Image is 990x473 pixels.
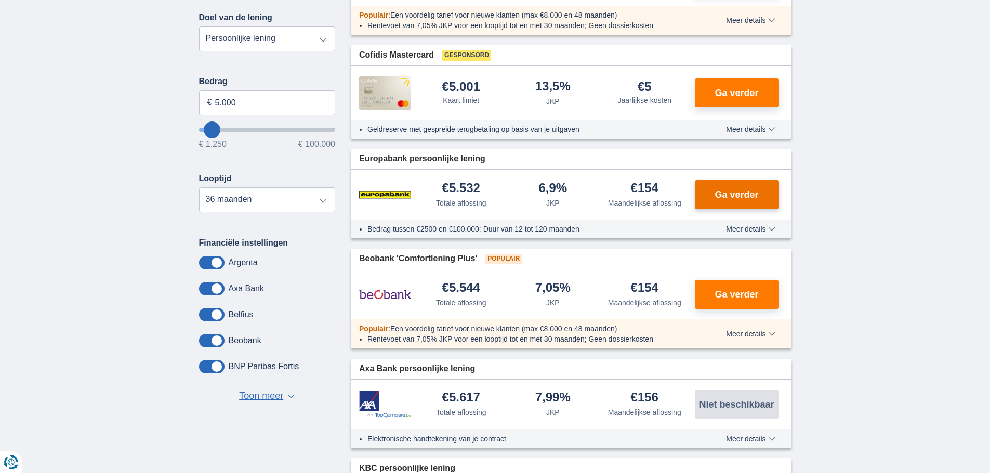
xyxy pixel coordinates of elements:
div: Maandelijkse aflossing [608,198,681,208]
div: Maandelijkse aflossing [608,407,681,417]
span: Meer details [726,330,775,337]
div: JKP [546,96,560,106]
div: Totale aflossing [436,298,486,308]
span: ▼ [287,394,295,398]
div: : [351,323,696,334]
button: Niet beschikbaar [695,390,779,419]
span: Populair [359,325,388,333]
li: Rentevoet van 7,05% JKP voor een looptijd tot en met 30 maanden; Geen dossierkosten [367,334,688,344]
label: Beobank [229,336,261,345]
div: JKP [546,298,560,308]
div: €5 [638,80,652,93]
label: Financiële instellingen [199,238,288,248]
span: Beobank 'Comfortlening Plus' [359,253,477,265]
div: €5.001 [442,80,480,93]
img: product.pl.alt Axa Bank [359,391,411,418]
label: Doel van de lening [199,13,272,22]
div: Maandelijkse aflossing [608,298,681,308]
label: Argenta [229,258,258,267]
button: Meer details [718,16,783,24]
button: Ga verder [695,280,779,309]
span: Een voordelig tarief voor nieuwe klanten (max €8.000 en 48 maanden) [390,325,617,333]
span: Axa Bank persoonlijke lening [359,363,475,375]
img: product.pl.alt Europabank [359,182,411,208]
div: Kaart limiet [443,95,479,105]
div: Totale aflossing [436,407,486,417]
div: €5.532 [442,182,480,196]
div: JKP [546,407,560,417]
button: Ga verder [695,180,779,209]
span: Ga verder [715,290,758,299]
label: Bedrag [199,77,336,86]
span: Populair [485,254,522,264]
button: Meer details [718,435,783,443]
div: Totale aflossing [436,198,486,208]
li: Elektronische handtekening van je contract [367,434,688,444]
span: Gesponsord [442,50,491,61]
img: product.pl.alt Beobank [359,281,411,307]
div: 6,9% [538,182,567,196]
div: 13,5% [535,80,571,94]
span: Meer details [726,126,775,133]
span: € 1.250 [199,140,227,148]
span: Een voordelig tarief voor nieuwe klanten (max €8.000 en 48 maanden) [390,11,617,19]
div: JKP [546,198,560,208]
div: €5.617 [442,391,480,405]
label: Belfius [229,310,254,319]
img: product.pl.alt Cofidis CC [359,76,411,110]
li: Bedrag tussen €2500 en €100.000; Duur van 12 tot 120 maanden [367,224,688,234]
span: Meer details [726,17,775,24]
label: BNP Paribas Fortis [229,362,299,371]
span: Niet beschikbaar [699,400,774,409]
input: wantToBorrow [199,128,336,132]
span: Cofidis Mastercard [359,49,434,61]
button: Meer details [718,330,783,338]
button: Ga verder [695,78,779,107]
button: Toon meer ▼ [236,389,298,403]
span: Ga verder [715,88,758,98]
button: Meer details [718,125,783,133]
label: Axa Bank [229,284,264,293]
div: €154 [631,182,658,196]
div: Jaarlijkse kosten [618,95,672,105]
span: Populair [359,11,388,19]
li: Geldreserve met gespreide terugbetaling op basis van je uitgaven [367,124,688,134]
li: Rentevoet van 7,05% JKP voor een looptijd tot en met 30 maanden; Geen dossierkosten [367,20,688,31]
span: € [207,97,212,109]
div: €154 [631,281,658,295]
button: Meer details [718,225,783,233]
span: Europabank persoonlijke lening [359,153,485,165]
div: 7,99% [535,391,571,405]
span: Toon meer [239,389,283,403]
div: €5.544 [442,281,480,295]
span: Ga verder [715,190,758,199]
span: Meer details [726,225,775,233]
div: €156 [631,391,658,405]
span: € 100.000 [298,140,335,148]
label: Looptijd [199,174,232,183]
div: 7,05% [535,281,571,295]
div: : [351,10,696,20]
span: Meer details [726,435,775,442]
